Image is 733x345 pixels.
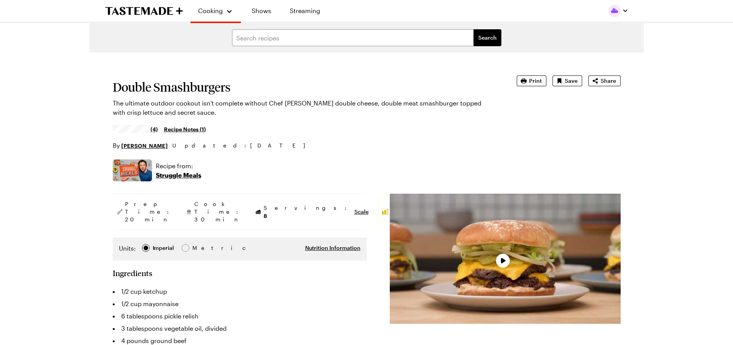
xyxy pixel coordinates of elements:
[119,244,209,255] div: Imperial Metric
[113,159,152,181] img: Show where recipe is used
[172,141,313,150] span: Updated : [DATE]
[113,99,495,117] p: The ultimate outdoor cookout isn't complete without Chef [PERSON_NAME] double cheese, double meat...
[517,75,546,86] button: Print
[164,125,206,133] a: Recipe Notes (1)
[119,244,136,253] label: Units:
[156,161,201,171] p: Recipe from:
[565,77,578,85] span: Save
[474,29,501,46] button: filters
[113,310,367,322] li: 6 tablespoons pickle relish
[156,161,201,180] a: Recipe from:Struggle Meals
[113,285,367,298] li: 1/2 cup ketchup
[198,7,223,14] span: Cooking
[113,126,158,132] a: 5/5 stars from 4 reviews
[153,244,175,252] span: Imperial
[121,141,168,150] a: [PERSON_NAME]
[198,3,233,18] button: Cooking
[156,171,201,180] p: Struggle Meals
[113,141,168,150] p: By
[608,5,628,17] button: Profile picture
[113,322,367,335] li: 3 tablespoons vegetable oil, divided
[153,244,174,252] div: Imperial
[588,75,621,86] button: Share
[354,208,369,216] button: Scale
[113,298,367,310] li: 1/2 cup mayonnaise
[264,212,267,219] span: 8
[529,77,542,85] span: Print
[553,75,582,86] button: Save recipe
[496,254,510,268] button: Play Video
[390,194,621,324] video-js: Video Player
[194,200,242,223] span: Cook Time: 30 min
[150,125,158,133] span: (4)
[601,77,616,85] span: Share
[232,29,474,46] input: Search recipes
[305,244,361,252] button: Nutrition Information
[125,200,173,223] span: Prep Time: 20 min
[113,268,152,278] h2: Ingredients
[192,244,209,252] span: Metric
[478,34,497,42] span: Search
[105,7,183,15] a: To Tastemade Home Page
[113,80,495,94] h1: Double Smashburgers
[608,5,621,17] img: Profile picture
[264,204,351,220] span: Servings:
